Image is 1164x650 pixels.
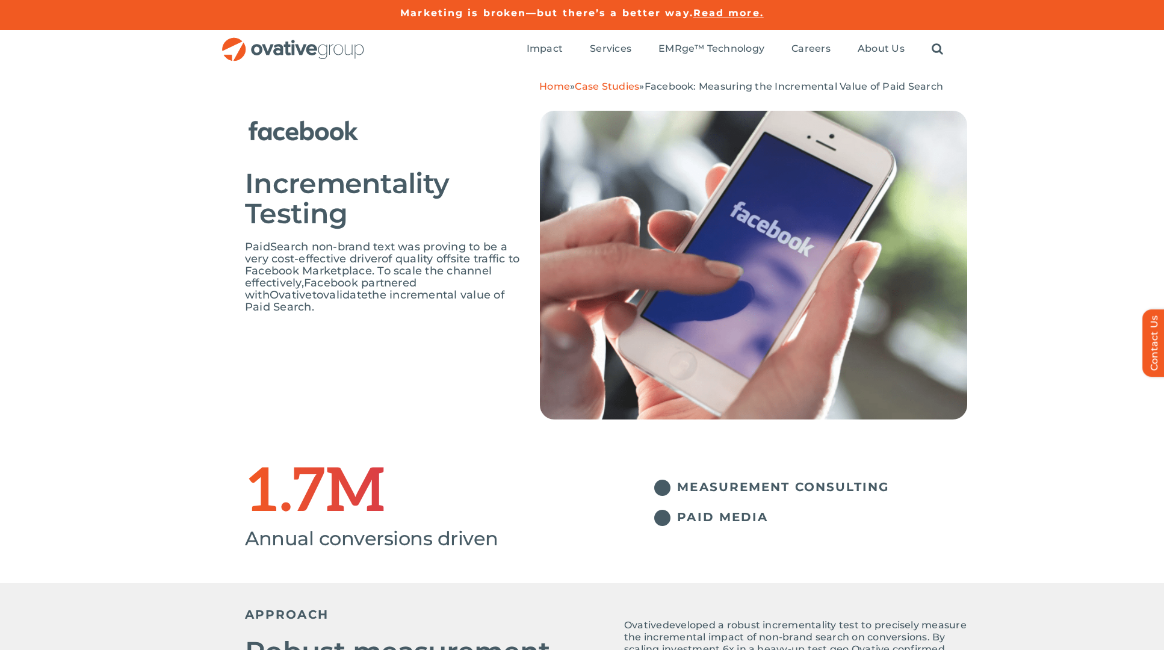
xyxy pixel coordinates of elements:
a: Impact [527,43,563,56]
a: Case Studies [575,81,639,92]
h5: PAID MEDIA [677,510,967,524]
a: Marketing is broken—but there’s a better way. [400,7,693,19]
a: Services [590,43,631,56]
img: Facebook [245,111,384,150]
span: Search non-brand text was proving to be a very cost-effective driver [245,240,507,265]
span: » » [539,81,943,92]
a: About Us [858,43,905,56]
span: the incremental value of Paid Search. [245,288,504,314]
span: validate [323,288,368,302]
a: EMRge™ Technology [658,43,764,56]
h5: APPROACH [245,607,606,622]
span: About Us [858,43,905,55]
img: Facebook-5.png [540,111,967,419]
nav: Menu [527,30,943,69]
a: Careers [791,43,831,56]
span: Annual conversions driven [245,527,498,550]
span: Ovative [624,619,663,631]
span: Careers [791,43,831,55]
span: EMRge™ Technology [658,43,764,55]
h5: MEASUREMENT CONSULTING [677,480,967,494]
a: Home [539,81,570,92]
span: Ovative [270,288,312,302]
span: Services [590,43,631,55]
span: Paid [245,240,270,253]
span: Facebook partnered with [245,276,416,302]
span: Facebook: Measuring the Incremental Value of Paid Search [645,81,943,92]
a: Search [932,43,943,56]
span: Incrementality Testing [245,166,449,231]
h1: 1.7M [245,474,606,512]
span: of quality offsite traffic to Facebook Marketplace. To scale the channel effectively, [245,252,519,289]
a: OG_Full_horizontal_RGB [221,36,365,48]
a: Read more. [693,7,764,19]
span: developed a robust incrementality test [663,619,859,631]
span: Impact [527,43,563,55]
span: to [312,288,323,302]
